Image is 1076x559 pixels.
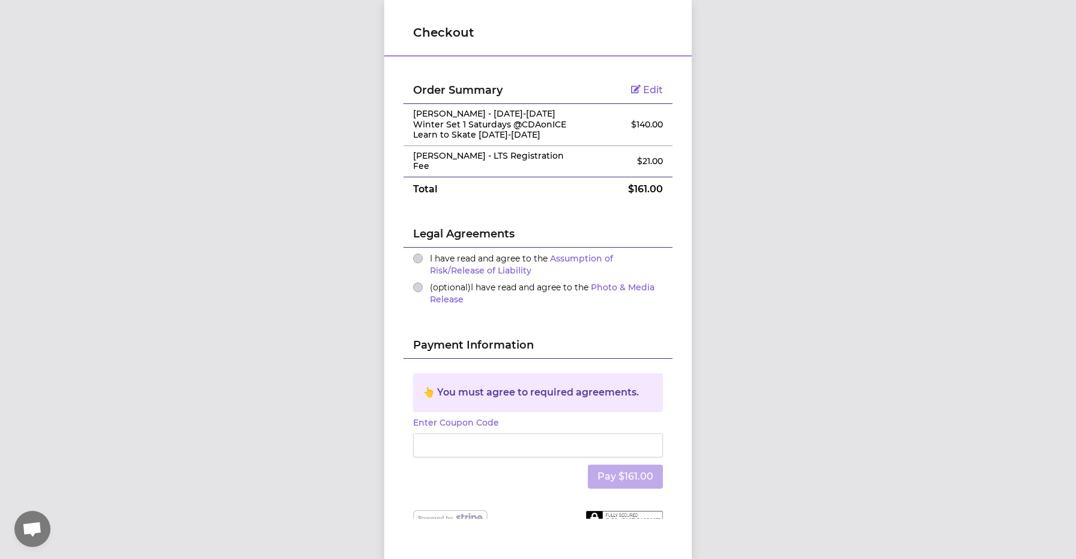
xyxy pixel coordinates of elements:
td: Total [403,177,583,201]
h2: Payment Information [413,337,663,358]
h2: Legal Agreements [413,225,663,247]
span: Edit [643,84,663,96]
h1: Checkout [413,24,663,41]
a: Assumption of Risk/Release of Liability [430,253,613,276]
iframe: Secure card payment input frame [421,439,655,451]
h2: Order Summary [413,82,573,99]
span: I have read and agree to the [430,253,613,276]
p: $ 21.00 [593,155,663,167]
button: Pay $161.00 [588,465,663,489]
p: [PERSON_NAME] - LTS Registration Fee [413,151,573,172]
p: [PERSON_NAME] - [DATE]-[DATE] Winter Set 1 Saturdays @CDAonICE Learn to Skate [DATE]-[DATE] [413,109,573,141]
a: Photo & Media Release [430,282,654,305]
p: $ 140.00 [593,118,663,130]
div: 👆 You must agree to required agreements. [423,385,653,400]
div: Open chat [14,511,50,547]
p: $ 161.00 [593,182,663,197]
span: I have read and agree to the [430,282,654,305]
span: (optional) [430,282,471,293]
a: Edit [631,84,663,96]
button: Enter Coupon Code [413,417,499,429]
img: Fully secured SSL checkout [586,510,663,526]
